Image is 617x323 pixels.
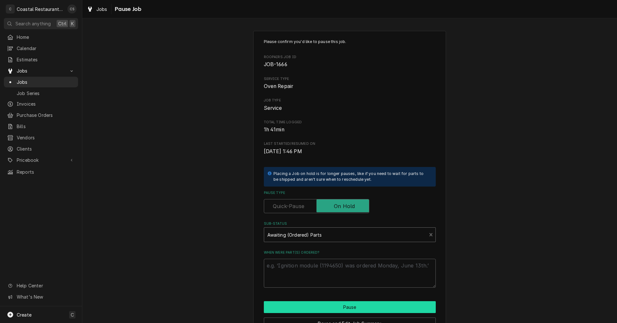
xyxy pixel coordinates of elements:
span: JOB-1666 [264,61,287,67]
a: Go to Jobs [4,65,78,76]
span: Estimates [17,56,75,63]
span: What's New [17,293,74,300]
div: Job Pause Form [264,39,436,288]
div: Placing a Job on hold is for longer pauses, like if you need to wait for parts to be shipped and ... [273,171,429,183]
label: When were part(s) ordered? [264,250,436,255]
a: Estimates [4,54,78,65]
span: Pause Job [113,5,141,13]
a: Jobs [84,4,110,14]
a: Jobs [4,77,78,87]
a: Calendar [4,43,78,54]
span: Bills [17,123,75,130]
span: C [71,311,74,318]
span: Vendors [17,134,75,141]
span: 1h 41min [264,127,284,133]
span: Job Type [264,98,436,103]
label: Sub-Status [264,221,436,226]
div: Button Group Row [264,301,436,313]
a: Home [4,32,78,42]
span: Pricebook [17,157,65,163]
span: Oven Repair [264,83,293,89]
span: Search anything [15,20,51,27]
p: Please confirm you'd like to pause this job. [264,39,436,45]
span: Invoices [17,100,75,107]
a: Invoices [4,99,78,109]
span: Purchase Orders [17,112,75,118]
label: Pause Type [264,190,436,196]
span: Service Type [264,76,436,82]
a: Vendors [4,132,78,143]
a: Reports [4,167,78,177]
span: Service [264,105,282,111]
a: Bills [4,121,78,132]
a: Go to Pricebook [4,155,78,165]
div: CS [67,4,76,13]
span: Roopairs Job ID [264,55,436,60]
span: [DATE] 1:46 PM [264,148,302,154]
div: When were part(s) ordered? [264,250,436,288]
a: Clients [4,144,78,154]
span: Jobs [17,79,75,85]
span: Service Type [264,83,436,90]
div: C [6,4,15,13]
span: Roopairs Job ID [264,61,436,68]
span: Help Center [17,282,74,289]
span: Last Started/Resumed On [264,148,436,155]
span: Create [17,312,31,318]
div: Coastal Restaurant Repair [17,6,64,13]
span: Home [17,34,75,40]
span: Last Started/Resumed On [264,141,436,146]
span: Job Series [17,90,75,97]
span: Job Type [264,104,436,112]
span: Clients [17,145,75,152]
span: Total Time Logged [264,126,436,134]
span: Jobs [96,6,107,13]
div: Sub-Status [264,221,436,242]
span: Jobs [17,67,65,74]
button: Search anythingCtrlK [4,18,78,29]
a: Job Series [4,88,78,99]
div: Pause Type [264,190,436,213]
a: Go to What's New [4,292,78,302]
a: Purchase Orders [4,110,78,120]
div: Job Type [264,98,436,112]
div: Chris Sockriter's Avatar [67,4,76,13]
span: Reports [17,169,75,175]
span: Ctrl [58,20,67,27]
div: Total Time Logged [264,120,436,134]
div: Service Type [264,76,436,90]
button: Pause [264,301,436,313]
span: K [71,20,74,27]
div: Roopairs Job ID [264,55,436,68]
a: Go to Help Center [4,280,78,291]
span: Total Time Logged [264,120,436,125]
div: Last Started/Resumed On [264,141,436,155]
span: Calendar [17,45,75,52]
